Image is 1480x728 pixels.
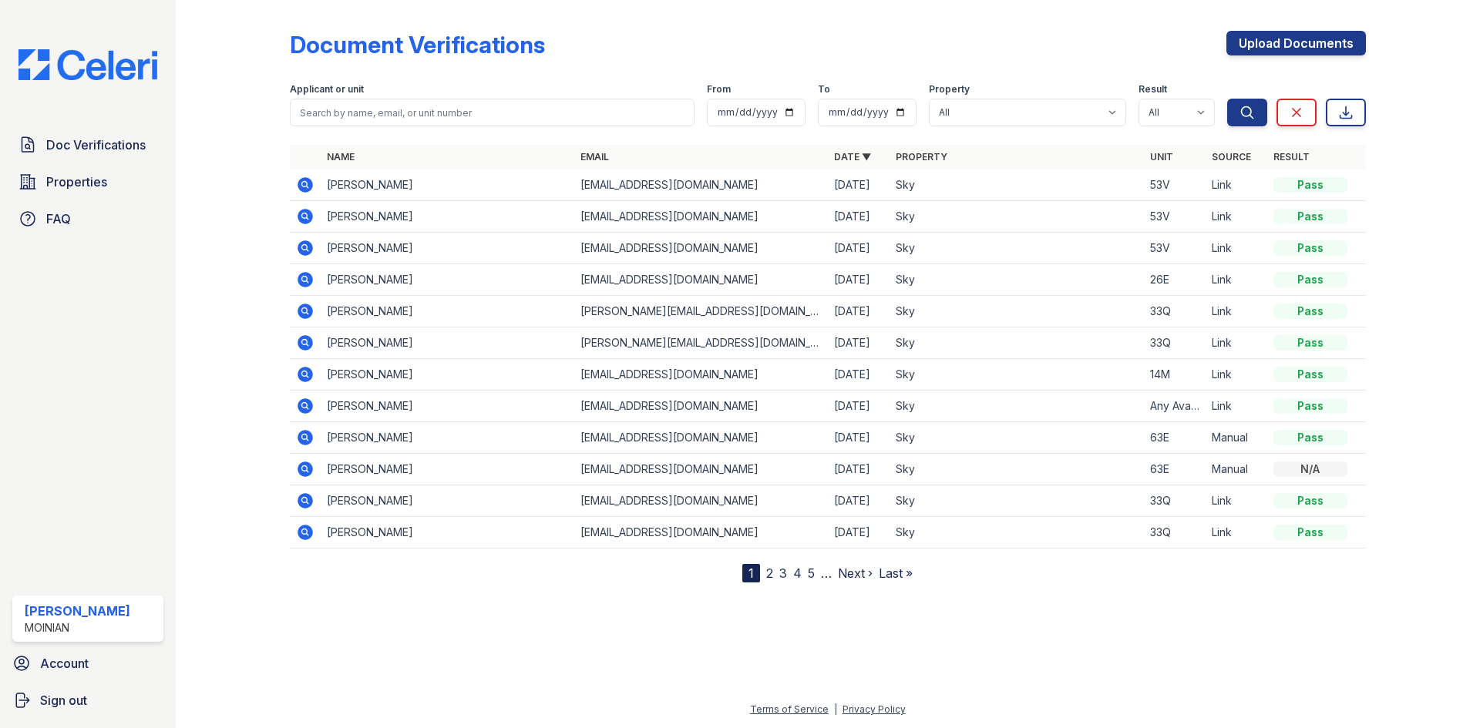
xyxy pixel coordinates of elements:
td: 53V [1144,201,1206,233]
td: [EMAIL_ADDRESS][DOMAIN_NAME] [574,454,828,485]
label: Property [929,83,970,96]
td: [DATE] [828,454,890,485]
td: [PERSON_NAME] [321,169,574,201]
td: [PERSON_NAME] [321,485,574,517]
td: Link [1206,201,1267,233]
td: [PERSON_NAME] [321,391,574,422]
td: [PERSON_NAME] [321,422,574,454]
td: 63E [1144,454,1206,485]
td: 53V [1144,233,1206,264]
td: [EMAIL_ADDRESS][DOMAIN_NAME] [574,422,828,454]
div: Pass [1273,525,1347,540]
div: Pass [1273,398,1347,414]
div: Pass [1273,240,1347,256]
a: Source [1212,151,1251,163]
td: [PERSON_NAME] [321,327,574,359]
a: Properties [12,166,163,197]
div: Pass [1273,177,1347,193]
span: Sign out [40,691,87,710]
td: [EMAIL_ADDRESS][DOMAIN_NAME] [574,391,828,422]
div: Document Verifications [290,31,545,59]
td: 53V [1144,169,1206,201]
td: 33Q [1144,517,1206,549]
td: Link [1206,485,1267,517]
a: Doc Verifications [12,129,163,160]
a: Name [327,151,355,163]
td: [PERSON_NAME][EMAIL_ADDRESS][DOMAIN_NAME] [574,296,828,327]
span: Doc Verifications [46,136,146,154]
img: CE_Logo_Blue-a8612792a0a2168367f1c8372b55b34899dd931a85d93a1a3d3e32e68fde9ad4.png [6,49,170,80]
input: Search by name, email, or unit number [290,99,695,126]
a: 4 [793,565,802,581]
td: 63E [1144,422,1206,454]
td: Sky [890,201,1143,233]
div: Pass [1273,304,1347,319]
label: From [707,83,731,96]
td: [EMAIL_ADDRESS][DOMAIN_NAME] [574,517,828,549]
div: Pass [1273,493,1347,508]
a: Last » [879,565,913,581]
td: [PERSON_NAME] [321,359,574,391]
td: [PERSON_NAME] [321,296,574,327]
td: 33Q [1144,327,1206,359]
div: | [834,703,837,715]
a: Sign out [6,685,170,716]
a: Terms of Service [750,703,829,715]
td: 14M [1144,359,1206,391]
td: [PERSON_NAME] [321,201,574,233]
td: [EMAIL_ADDRESS][DOMAIN_NAME] [574,264,828,296]
a: 2 [766,565,773,581]
td: Any Available [1144,391,1206,422]
td: [EMAIL_ADDRESS][DOMAIN_NAME] [574,201,828,233]
td: 33Q [1144,296,1206,327]
div: 1 [742,564,760,582]
td: 33Q [1144,485,1206,517]
td: Sky [890,327,1143,359]
a: Email [580,151,609,163]
td: [PERSON_NAME] [321,233,574,264]
td: Sky [890,485,1143,517]
a: Unit [1150,151,1173,163]
td: 26E [1144,264,1206,296]
td: Link [1206,296,1267,327]
td: [DATE] [828,327,890,359]
td: Sky [890,454,1143,485]
td: Link [1206,233,1267,264]
td: Link [1206,327,1267,359]
a: Account [6,648,170,679]
td: Manual [1206,454,1267,485]
td: Sky [890,264,1143,296]
td: [DATE] [828,296,890,327]
td: [DATE] [828,517,890,549]
a: 3 [779,565,787,581]
div: Pass [1273,335,1347,351]
a: Property [896,151,947,163]
td: [DATE] [828,485,890,517]
span: FAQ [46,210,71,228]
label: Result [1139,83,1167,96]
a: Result [1273,151,1310,163]
td: Link [1206,391,1267,422]
div: Moinian [25,620,130,636]
a: FAQ [12,203,163,234]
td: [DATE] [828,391,890,422]
td: [DATE] [828,264,890,296]
td: Link [1206,359,1267,391]
td: [EMAIL_ADDRESS][DOMAIN_NAME] [574,359,828,391]
span: Properties [46,173,107,191]
a: 5 [808,565,815,581]
span: … [821,564,832,582]
td: [DATE] [828,422,890,454]
div: Pass [1273,272,1347,287]
a: Privacy Policy [843,703,906,715]
td: Sky [890,517,1143,549]
div: Pass [1273,430,1347,445]
td: Sky [890,391,1143,422]
td: [PERSON_NAME] [321,517,574,549]
td: Sky [890,422,1143,454]
td: [PERSON_NAME] [321,264,574,296]
td: [DATE] [828,233,890,264]
td: Sky [890,296,1143,327]
td: [PERSON_NAME][EMAIL_ADDRESS][DOMAIN_NAME] [574,327,828,359]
